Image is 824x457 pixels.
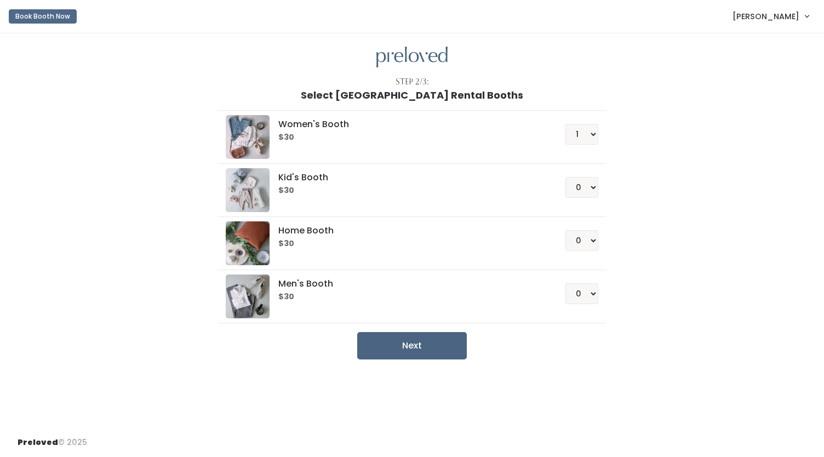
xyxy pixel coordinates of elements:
[278,173,539,182] h5: Kid's Booth
[722,4,820,28] a: [PERSON_NAME]
[278,133,539,142] h6: $30
[226,168,270,212] img: preloved logo
[278,119,539,129] h5: Women's Booth
[18,428,87,448] div: © 2025
[226,221,270,265] img: preloved logo
[733,10,799,22] span: [PERSON_NAME]
[9,9,77,24] button: Book Booth Now
[376,47,448,68] img: preloved logo
[278,279,539,289] h5: Men's Booth
[278,226,539,236] h5: Home Booth
[278,186,539,195] h6: $30
[226,115,270,159] img: preloved logo
[226,275,270,318] img: preloved logo
[278,293,539,301] h6: $30
[9,4,77,28] a: Book Booth Now
[278,239,539,248] h6: $30
[301,90,523,101] h1: Select [GEOGRAPHIC_DATA] Rental Booths
[18,437,58,448] span: Preloved
[357,332,467,359] button: Next
[396,76,429,88] div: Step 2/3:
